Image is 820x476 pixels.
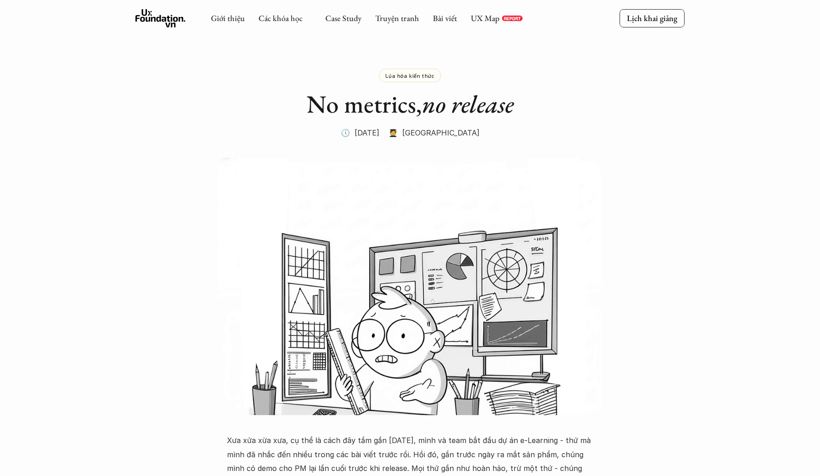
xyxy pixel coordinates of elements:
h1: No metrics, [227,89,593,119]
p: Lúa hóa kiến thức [385,72,434,79]
a: Case Study [325,13,361,23]
a: Các khóa học [259,13,302,23]
p: 🧑‍🎓 [GEOGRAPHIC_DATA] [388,126,480,140]
a: Lịch khai giảng [620,9,685,27]
p: 🕔 [DATE] [341,126,379,140]
a: Bài viết [433,13,457,23]
a: Truyện tranh [375,13,419,23]
p: Lịch khai giảng [627,13,677,23]
em: no release [422,88,514,120]
a: UX Map [471,13,500,23]
a: Giới thiệu [211,13,245,23]
p: REPORT [504,16,521,21]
